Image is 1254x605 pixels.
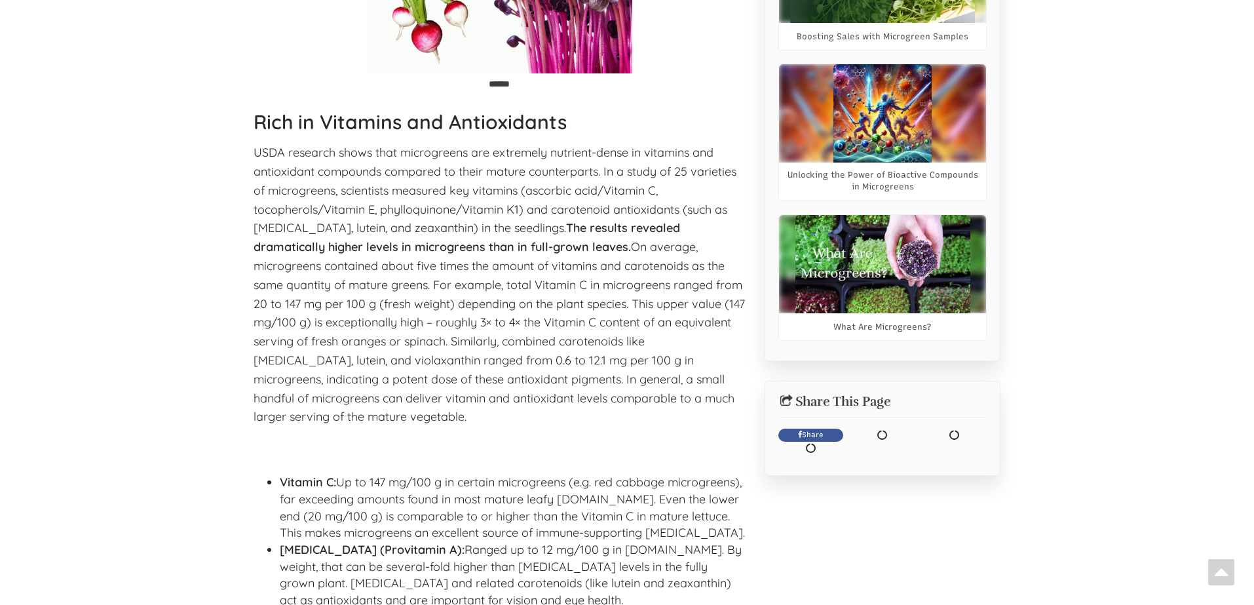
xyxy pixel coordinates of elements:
strong: [MEDICAL_DATA] (Provitamin A): [280,542,465,557]
strong: Vitamin C: [280,475,336,490]
img: What Are Microgreens? [795,215,970,313]
a: Unlocking the Power of Bioactive Compounds in Microgreens [786,169,979,193]
a: What Are Microgreens? [833,321,932,333]
a: Share [778,429,843,442]
li: Up to 147 mg/100 g in certain microgreens (e.g. red cabbage microgreens), far exceeding amounts f... [280,474,745,541]
strong: Rich in Vitamins and Antioxidants [254,109,567,134]
a: Boosting Sales with Microgreen Samples [797,31,968,43]
h2: Share This Page [778,395,987,409]
img: Unlocking the Power of Bioactive Compounds in Microgreens [833,64,932,163]
span: USDA research shows that microgreens are extremely nutrient-dense in vitamins and antioxidant com... [254,145,745,424]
